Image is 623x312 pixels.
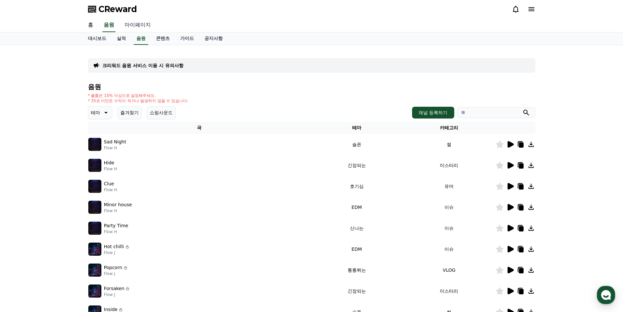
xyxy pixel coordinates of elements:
[101,217,109,223] span: 설정
[117,106,142,119] button: 즐겨찾기
[2,208,43,224] a: 홈
[403,239,495,260] td: 이슈
[102,18,115,32] a: 음원
[112,32,131,45] a: 실적
[310,197,403,218] td: EDM
[104,159,114,166] p: Hide
[91,108,100,117] p: 테마
[403,260,495,281] td: VLOG
[403,122,495,134] th: 카테고리
[104,250,130,255] p: Flow J
[88,159,101,172] img: music
[88,83,535,90] h4: 음원
[104,229,129,234] p: Flow H
[88,122,311,134] th: 곡
[403,134,495,155] td: 썰
[88,201,101,214] img: music
[403,176,495,197] td: 유머
[310,260,403,281] td: 통통튀는
[104,264,122,271] p: Popcorn
[88,106,112,119] button: 테마
[104,187,117,193] p: Flow H
[310,176,403,197] td: 호기심
[403,155,495,176] td: 미스터리
[88,93,189,98] p: * 볼륨은 15% 이상으로 설정해주세요.
[88,4,137,14] a: CReward
[104,208,132,213] p: Flow H
[104,271,128,276] p: Flow J
[119,18,156,32] a: 마이페이지
[104,222,129,229] p: Party Time
[310,239,403,260] td: EDM
[310,281,403,302] td: 긴장되는
[310,122,403,134] th: 테마
[310,218,403,239] td: 신나는
[60,218,68,223] span: 대화
[104,201,132,208] p: Minor house
[310,134,403,155] td: 슬픈
[104,145,126,151] p: Flow H
[88,222,101,235] img: music
[151,32,175,45] a: 콘텐츠
[88,180,101,193] img: music
[403,281,495,302] td: 미스터리
[83,18,98,32] a: 홈
[88,264,101,277] img: music
[88,243,101,256] img: music
[104,285,125,292] p: Forsaken
[147,106,176,119] button: 쇼핑사운드
[84,208,126,224] a: 설정
[403,197,495,218] td: 이슈
[104,243,124,250] p: Hot chilli
[175,32,199,45] a: 가이드
[134,32,148,45] a: 음원
[310,155,403,176] td: 긴장되는
[43,208,84,224] a: 대화
[104,180,114,187] p: Clue
[83,32,112,45] a: 대시보드
[88,98,189,103] p: * 35초 미만은 수익이 적거나 발생하지 않을 수 있습니다.
[104,292,130,297] p: Flow J
[88,284,101,298] img: music
[199,32,228,45] a: 공지사항
[88,138,101,151] img: music
[412,107,454,119] button: 채널 등록하기
[21,217,25,223] span: 홈
[102,62,183,69] a: 크리워드 음원 서비스 이용 시 유의사항
[403,218,495,239] td: 이슈
[98,4,137,14] span: CReward
[104,138,126,145] p: Sad Night
[104,166,117,172] p: Flow H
